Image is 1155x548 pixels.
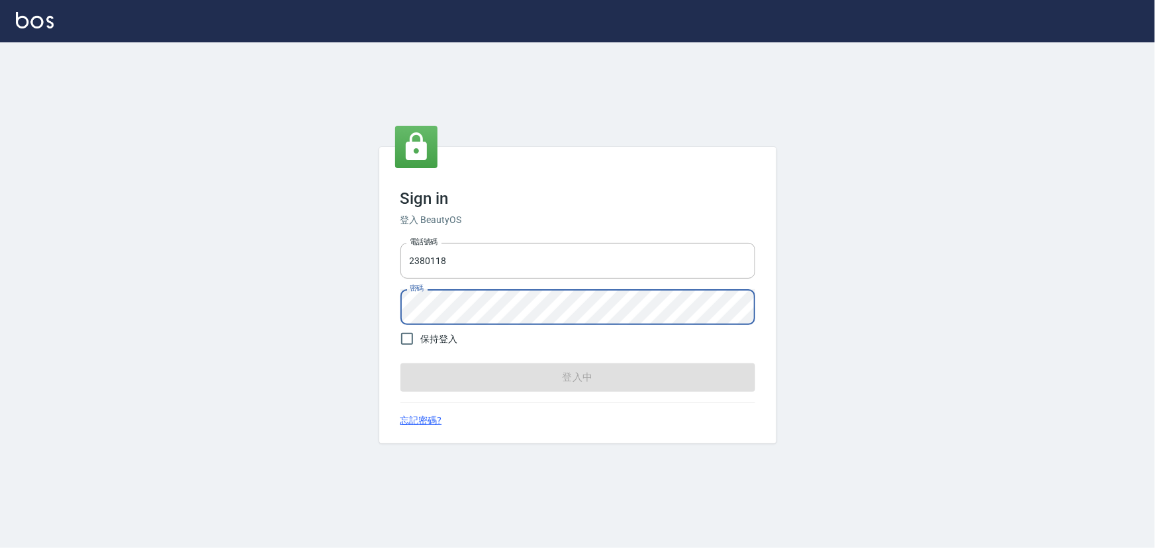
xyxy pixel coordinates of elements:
[410,283,424,293] label: 密碼
[400,213,755,227] h6: 登入 BeautyOS
[421,332,458,346] span: 保持登入
[410,237,438,247] label: 電話號碼
[16,12,54,28] img: Logo
[400,189,755,208] h3: Sign in
[400,414,442,428] a: 忘記密碼?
